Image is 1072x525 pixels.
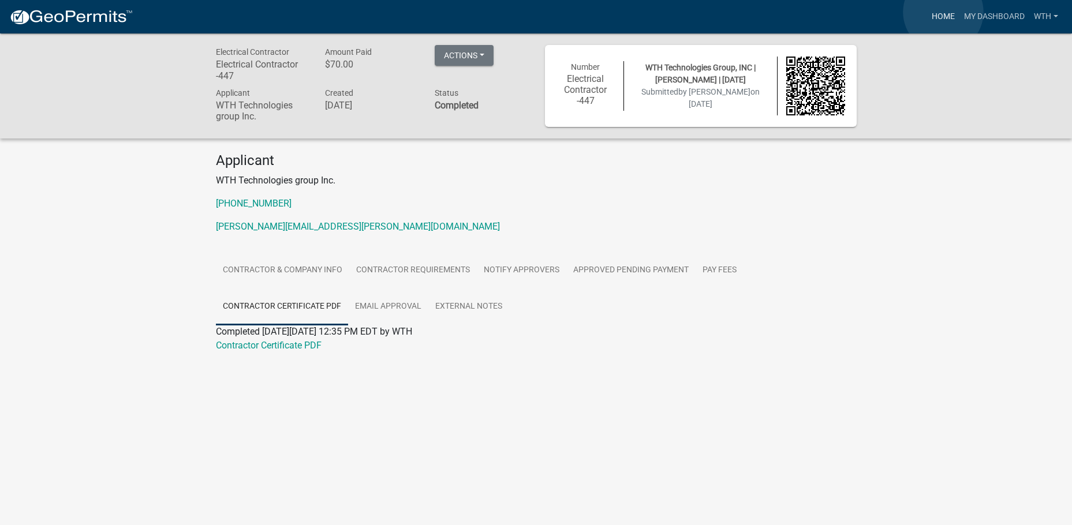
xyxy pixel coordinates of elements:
[477,252,566,289] a: Notify Approvers
[435,45,494,66] button: Actions
[216,47,289,57] span: Electrical Contractor
[216,198,292,209] a: [PHONE_NUMBER]
[216,288,348,325] a: Contractor Certificate PDF
[566,252,696,289] a: Approved Pending Payment
[216,59,308,81] h6: Electrical Contractor -447
[216,88,250,97] span: Applicant
[678,87,750,96] span: by [PERSON_NAME]
[435,100,479,111] strong: Completed
[571,62,600,72] span: Number
[325,47,372,57] span: Amount Paid
[435,88,458,97] span: Status
[216,152,857,169] h4: Applicant
[1029,6,1063,28] a: WTH
[927,6,959,28] a: Home
[216,252,349,289] a: Contractor & Company Info
[325,100,417,111] h6: [DATE]
[641,87,760,108] span: Submitted on [DATE]
[216,340,322,351] a: Contractor Certificate PDF
[216,174,857,187] p: WTH Technologies group Inc.
[325,88,353,97] span: Created
[959,6,1029,28] a: My Dashboard
[786,57,845,115] img: QR code
[556,73,615,107] h6: Electrical Contractor -447
[696,252,744,289] a: Pay Fees
[216,326,412,337] span: Completed [DATE][DATE] 12:35 PM EDT by WTH
[325,59,417,70] h6: $70.00
[349,252,477,289] a: Contractor Requirements
[348,288,428,325] a: Email Approval
[216,221,500,232] a: [PERSON_NAME][EMAIL_ADDRESS][PERSON_NAME][DOMAIN_NAME]
[645,63,756,84] span: WTH Technologies Group, INC | [PERSON_NAME] | [DATE]
[428,288,509,325] a: External Notes
[216,100,308,122] h6: WTH Technologies group Inc.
